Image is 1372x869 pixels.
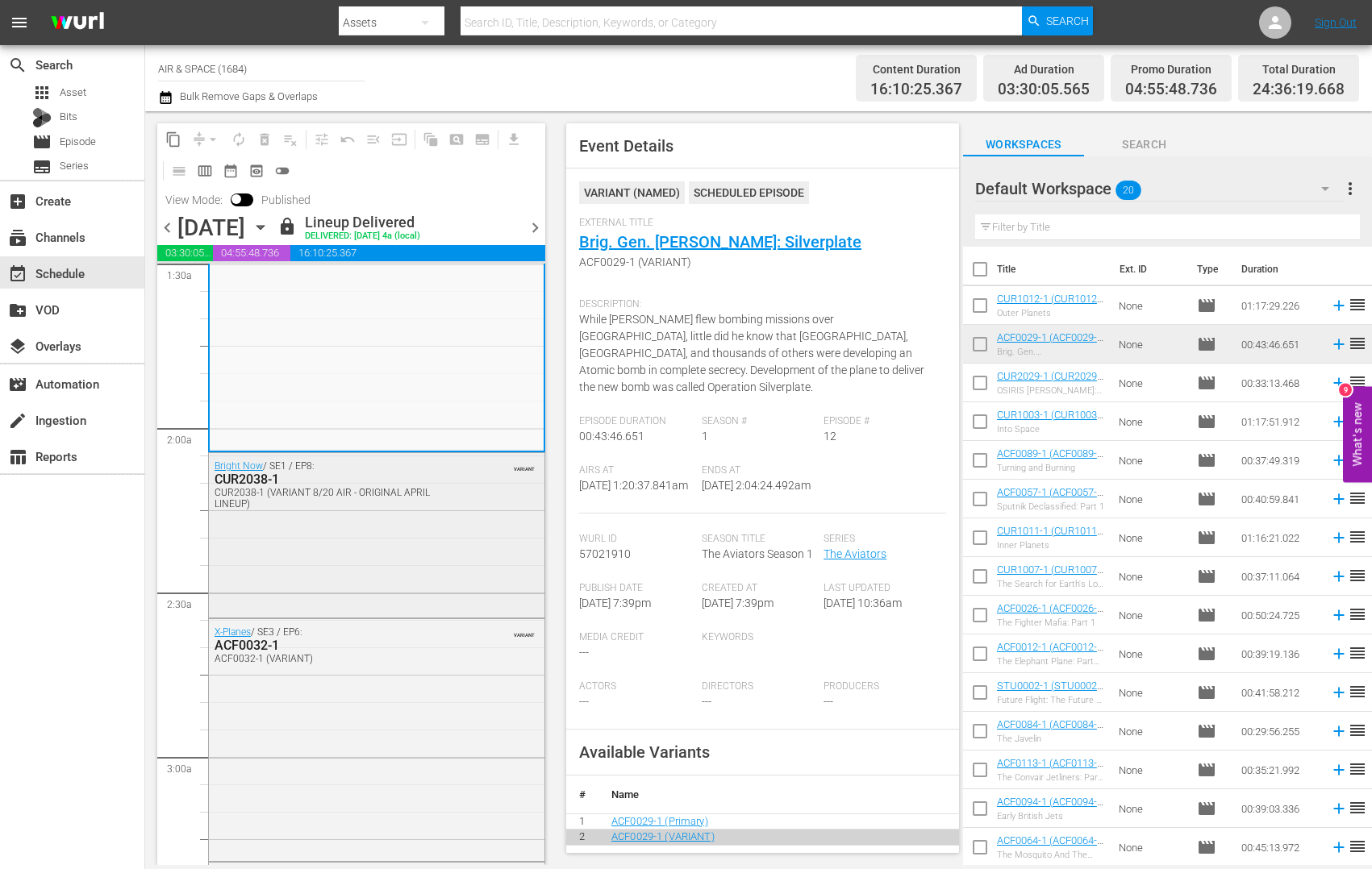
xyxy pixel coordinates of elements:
span: [DATE] 2:04:24.492am [702,479,811,492]
td: 00:39:03.336 [1235,789,1324,828]
td: 00:37:49.319 [1235,441,1324,480]
span: Remove Gaps & Overlaps [186,127,226,152]
span: Airs At [579,464,694,477]
span: View Mode: [157,193,231,206]
span: Search [8,56,27,75]
span: Episode [1197,296,1216,315]
span: Created At [702,582,816,595]
span: 16:10:25.367 [290,245,545,261]
span: chevron_right [525,218,545,238]
span: Create Search Block [444,127,469,152]
span: Episode [1197,644,1216,663]
span: Episode [1197,528,1216,547]
td: None [1112,750,1190,789]
span: Select an event to delete [252,127,277,152]
td: 00:37:11.064 [1235,557,1324,596]
svg: Add to Schedule [1330,413,1348,430]
span: Actors [579,680,694,693]
div: Scheduled Episode [689,181,809,204]
span: reorder [1348,643,1367,663]
span: Episode [1197,799,1216,818]
div: / SE1 / EP8: [215,460,462,509]
div: The Fighter Mafia: Part 1 [997,617,1106,628]
span: --- [579,695,589,708]
span: Wurl Id [579,533,694,546]
a: ACF0094-1 (ACF0094-1 (VARIANT)) [997,796,1103,820]
span: 03:30:05.565 [157,245,213,261]
div: ACF0032-1 (VARIANT) [215,653,462,664]
td: 00:35:21.992 [1235,750,1324,789]
span: Bulk Remove Gaps & Overlaps [177,90,318,102]
th: # [566,775,598,814]
span: Download as CSV [495,123,527,155]
a: ACF0064-1 (ACF0064-1 (VARIANT)) [997,834,1103,859]
a: X-Planes [215,626,251,638]
span: preview_outlined [248,163,265,179]
a: CUR1007-1 (CUR1007-1 (VARIANT)) [997,563,1106,588]
span: Refresh All Search Blocks [412,123,444,155]
svg: Add to Schedule [1330,568,1348,585]
span: 12 [824,430,836,443]
div: 9 [1339,384,1352,397]
span: ACF0029-1 (VARIANT) [579,254,938,271]
td: 01:16:21.022 [1235,518,1324,557]
a: CUR1003-1 (CUR1003-1 ([DATE])) [997,409,1106,433]
span: 03:30:05.565 [998,81,1090,99]
svg: Add to Schedule [1330,297,1348,314]
div: Outer Planets [997,308,1106,318]
td: 00:43:46.651 [1235,325,1324,364]
span: Event Details [579,136,673,156]
span: Episode [1197,412,1216,431]
span: Last Updated [824,582,938,595]
span: reorder [1348,295,1367,314]
span: Customize Events [303,123,335,155]
span: Search [1046,6,1089,35]
div: Bits [32,108,52,127]
button: more_vert [1341,169,1360,208]
svg: Add to Schedule [1330,800,1348,817]
span: Published [253,193,319,206]
td: 00:40:59.841 [1235,480,1324,518]
span: Episode [1197,838,1216,857]
div: Turning and Burning [997,463,1106,473]
span: Clear Lineup [277,127,303,152]
span: 1 [702,430,708,443]
th: Type [1187,247,1232,292]
span: 04:55:48.736 [1125,81,1217,99]
span: Season Title [702,533,816,546]
span: reorder [1348,798,1367,817]
a: ACF0029-1 (ACF0029-1 (VARIANT)) [997,331,1103,355]
a: Bright Now [215,460,263,472]
span: more_vert [1341,179,1360,198]
td: None [1112,402,1190,441]
svg: Add to Schedule [1330,722,1348,740]
span: 24 hours Lineup View is OFF [269,158,295,184]
span: reorder [1348,721,1367,740]
td: 00:33:13.468 [1235,364,1324,402]
span: movie_filter [8,375,27,394]
td: 01:17:29.226 [1235,286,1324,325]
div: [DATE] [177,214,245,241]
span: Ends At [702,464,816,477]
span: toggle_off [274,163,290,179]
span: Month Calendar View [218,158,244,184]
span: Episode [60,134,96,150]
span: Series [824,533,938,546]
a: CUR1012-1 (CUR1012-1 (VARIANT)) [997,293,1106,317]
span: Series [32,157,52,177]
span: reorder [1348,759,1367,779]
td: 00:45:13.972 [1235,828,1324,867]
div: The Search for Earth's Lost Moon [997,579,1106,589]
td: 1 [566,813,598,829]
a: ACF0029-1 (VARIANT) [611,830,715,842]
span: --- [702,695,711,708]
span: Available Variants [579,742,710,762]
span: calendar_view_week_outlined [197,163,213,179]
td: None [1112,634,1190,673]
span: reorder [1348,334,1367,353]
a: ACF0026-1 (ACF0026-1 (VARIANT)) [997,602,1103,626]
span: [DATE] 10:36am [824,597,902,609]
span: chevron_left [157,218,177,238]
span: reorder [1348,837,1367,856]
div: Promo Duration [1125,58,1217,81]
